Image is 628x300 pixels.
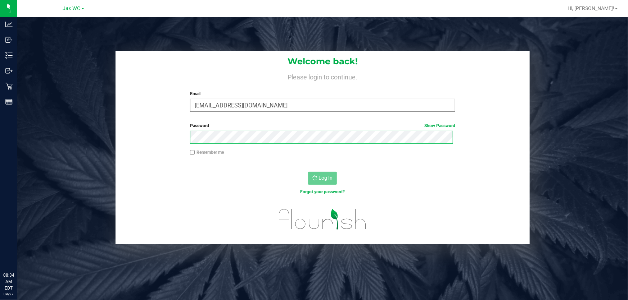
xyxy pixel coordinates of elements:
h4: Please login to continue. [116,72,530,80]
span: Jax WC [63,5,81,11]
inline-svg: Reports [5,98,13,105]
label: Email [190,91,456,97]
p: 08:34 AM EDT [3,272,14,291]
inline-svg: Inventory [5,52,13,59]
a: Show Password [424,123,455,128]
span: Password [190,123,209,128]
p: 09/27 [3,291,14,297]
inline-svg: Outbound [5,67,13,74]
img: flourish_logo.svg [271,203,375,236]
span: Hi, [PERSON_NAME]! [568,5,614,11]
a: Forgot your password? [300,189,345,194]
inline-svg: Analytics [5,21,13,28]
input: Remember me [190,150,195,155]
button: Log In [308,172,337,185]
span: Log In [318,175,333,181]
label: Remember me [190,149,224,156]
inline-svg: Retail [5,83,13,90]
h1: Welcome back! [116,57,530,66]
inline-svg: Inbound [5,36,13,43]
